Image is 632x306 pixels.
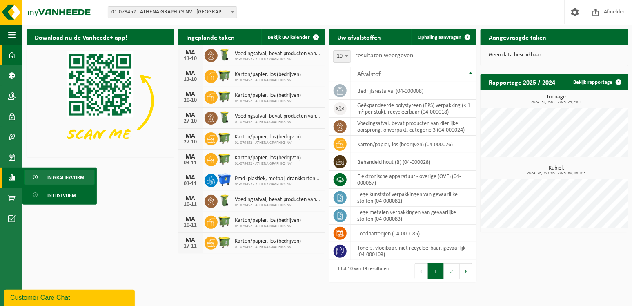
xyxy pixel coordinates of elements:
[218,131,231,145] img: WB-1100-HPE-GN-50
[182,202,198,208] div: 10-11
[334,51,351,62] span: 10
[481,74,563,90] h2: Rapportage 2025 / 2024
[351,82,476,100] td: bedrijfsrestafval (04-000008)
[235,57,321,62] span: 01-079452 - ATHENA GRAPHICS NV
[218,194,231,208] img: WB-0140-HPE-GN-50
[182,118,198,124] div: 27-10
[47,170,84,185] span: In grafiekvorm
[182,174,198,181] div: MA
[235,161,301,166] span: 01-079452 - ATHENA GRAPHICS NV
[351,225,476,242] td: loodbatterijen (04-000085)
[235,78,301,83] span: 01-079452 - ATHENA GRAPHICS NV
[235,134,301,141] span: Karton/papier, los (bedrijven)
[235,176,321,182] span: Pmd (plastiek, metaal, drankkartons) (bedrijven)
[182,70,198,77] div: MA
[27,29,136,45] h2: Download nu de Vanheede+ app!
[357,71,381,78] span: Afvalstof
[333,262,389,280] div: 1 tot 10 van 19 resultaten
[218,235,231,249] img: WB-1100-HPE-GN-50
[182,154,198,160] div: MA
[182,216,198,223] div: MA
[24,187,95,203] a: In lijstvorm
[182,139,198,145] div: 27-10
[218,214,231,228] img: WB-1100-HPE-GN-50
[218,89,231,103] img: WB-1100-HPE-GN-50
[351,207,476,225] td: lege metalen verpakkingen van gevaarlijke stoffen (04-000083)
[182,223,198,228] div: 10-11
[460,263,472,279] button: Next
[351,100,476,118] td: geëxpandeerde polystyreen (EPS) verpakking (< 1 m² per stuk), recycleerbaar (04-000018)
[182,91,198,98] div: MA
[4,288,136,306] iframe: chat widget
[261,29,324,45] a: Bekijk uw kalender
[235,217,301,224] span: Karton/papier, los (bedrijven)
[418,35,461,40] span: Ophaling aanvragen
[182,112,198,118] div: MA
[235,141,301,145] span: 01-079452 - ATHENA GRAPHICS NV
[182,133,198,139] div: MA
[182,56,198,62] div: 13-10
[351,189,476,207] td: lege kunststof verpakkingen van gevaarlijke stoffen (04-000081)
[415,263,428,279] button: Previous
[489,52,620,58] p: Geen data beschikbaar.
[268,35,310,40] span: Bekijk uw kalender
[351,153,476,171] td: behandeld hout (B) (04-000028)
[333,50,351,63] span: 10
[182,181,198,187] div: 03-11
[218,152,231,166] img: WB-1100-HPE-GN-50
[218,69,231,83] img: WB-1100-HPE-GN-50
[182,243,198,249] div: 17-11
[27,45,174,156] img: Download de VHEPlus App
[485,171,628,175] span: 2024: 76,980 m3 - 2025: 60,160 m3
[182,237,198,243] div: MA
[235,224,301,229] span: 01-079452 - ATHENA GRAPHICS NV
[481,29,554,45] h2: Aangevraagde taken
[178,29,243,45] h2: Ingeplande taken
[182,77,198,83] div: 13-10
[235,99,301,104] span: 01-079452 - ATHENA GRAPHICS NV
[182,195,198,202] div: MA
[182,49,198,56] div: MA
[235,92,301,99] span: Karton/papier, los (bedrijven)
[355,52,413,59] label: resultaten weergeven
[235,113,321,120] span: Voedingsafval, bevat producten van dierlijke oorsprong, onverpakt, categorie 3
[235,155,301,161] span: Karton/papier, los (bedrijven)
[235,197,321,203] span: Voedingsafval, bevat producten van dierlijke oorsprong, onverpakt, categorie 3
[329,29,389,45] h2: Uw afvalstoffen
[351,118,476,136] td: voedingsafval, bevat producten van dierlijke oorsprong, onverpakt, categorie 3 (04-000024)
[567,74,627,90] a: Bekijk rapportage
[108,6,237,18] span: 01-079452 - ATHENA GRAPHICS NV - ROESELARE
[351,136,476,153] td: karton/papier, los (bedrijven) (04-000026)
[24,170,95,185] a: In grafiekvorm
[218,110,231,124] img: WB-0140-HPE-GN-50
[182,160,198,166] div: 03-11
[235,120,321,125] span: 01-079452 - ATHENA GRAPHICS NV
[235,71,301,78] span: Karton/papier, los (bedrijven)
[351,171,476,189] td: elektronische apparatuur - overige (OVE) (04-000067)
[218,48,231,62] img: WB-0140-HPE-GN-50
[182,98,198,103] div: 20-10
[485,165,628,175] h3: Kubiek
[235,51,321,57] span: Voedingsafval, bevat producten van dierlijke oorsprong, onverpakt, categorie 3
[235,203,321,208] span: 01-079452 - ATHENA GRAPHICS NV
[444,263,460,279] button: 2
[108,7,237,18] span: 01-079452 - ATHENA GRAPHICS NV - ROESELARE
[218,173,231,187] img: WB-1100-HPE-BE-01
[411,29,476,45] a: Ophaling aanvragen
[485,94,628,104] h3: Tonnage
[235,245,301,250] span: 01-079452 - ATHENA GRAPHICS NV
[235,182,321,187] span: 01-079452 - ATHENA GRAPHICS NV
[47,188,76,203] span: In lijstvorm
[351,242,476,260] td: toners, vloeibaar, niet recycleerbaar, gevaarlijk (04-000103)
[428,263,444,279] button: 1
[485,100,628,104] span: 2024: 32,936 t - 2025: 23,750 t
[235,238,301,245] span: Karton/papier, los (bedrijven)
